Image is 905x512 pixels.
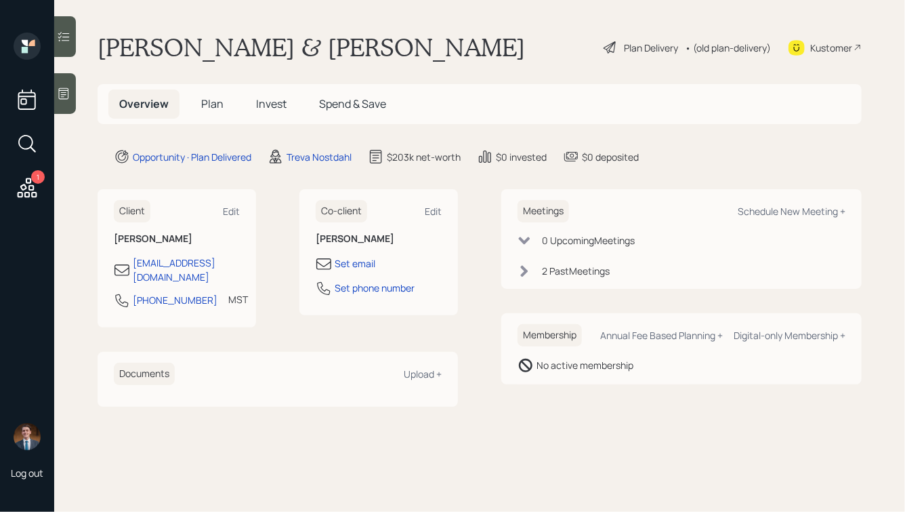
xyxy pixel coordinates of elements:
div: Upload + [404,368,442,380]
div: Digital-only Membership + [734,329,845,342]
div: Edit [223,205,240,218]
div: Set phone number [335,281,415,295]
h6: Documents [114,363,175,385]
span: Invest [256,96,287,111]
div: MST [228,292,248,307]
div: 0 Upcoming Meeting s [542,233,635,248]
div: Kustomer [810,41,852,55]
div: Set email [335,256,375,271]
h1: [PERSON_NAME] & [PERSON_NAME] [98,33,525,62]
div: Treva Nostdahl [287,150,352,164]
h6: [PERSON_NAME] [114,233,240,245]
div: 1 [31,170,45,184]
div: 2 Past Meeting s [542,264,610,278]
div: [EMAIL_ADDRESS][DOMAIN_NAME] [133,256,240,284]
div: $203k net-worth [387,150,461,164]
div: Annual Fee Based Planning + [600,329,723,342]
div: • (old plan-delivery) [685,41,771,55]
div: Schedule New Meeting + [738,205,845,218]
span: Overview [119,96,169,111]
div: $0 deposited [582,150,639,164]
div: $0 invested [496,150,547,164]
div: No active membership [536,358,633,372]
h6: Client [114,200,150,222]
span: Plan [201,96,224,111]
div: Plan Delivery [624,41,678,55]
div: Log out [11,467,43,479]
h6: Meetings [518,200,569,222]
div: Edit [425,205,442,218]
h6: Co-client [316,200,367,222]
div: [PHONE_NUMBER] [133,293,217,307]
img: hunter_neumayer.jpg [14,423,41,450]
span: Spend & Save [319,96,386,111]
h6: [PERSON_NAME] [316,233,442,245]
h6: Membership [518,324,582,347]
div: Opportunity · Plan Delivered [133,150,251,164]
